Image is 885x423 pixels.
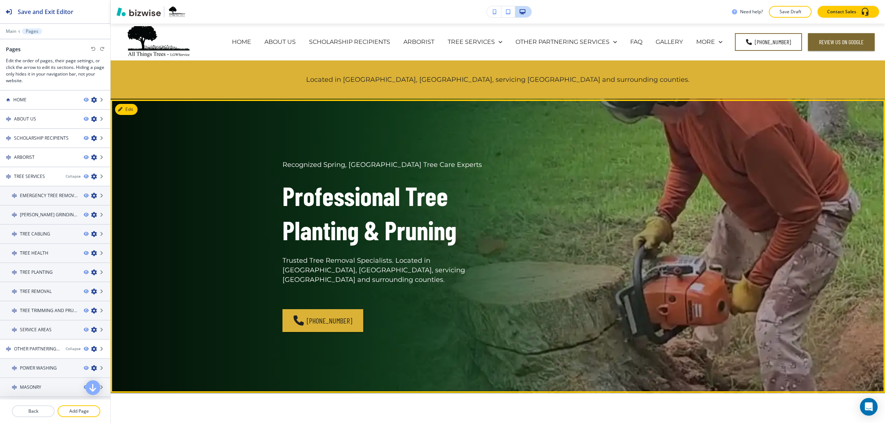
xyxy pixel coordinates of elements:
[630,38,642,46] p: FAQ
[827,8,856,15] p: Contact Sales
[309,38,390,46] p: SCHOLARSHIP RECIPIENTS
[20,307,78,314] h4: TREE TRIMMING AND PRUNING
[12,231,17,237] img: Drag
[14,116,36,122] h4: ABOUT US
[13,97,27,103] h4: HOME
[13,408,54,415] p: Back
[778,8,802,15] p: Save Draft
[282,256,489,285] p: Trusted Tree Removal Specialists. Located in [GEOGRAPHIC_DATA], [GEOGRAPHIC_DATA], servicing [GEO...
[122,26,195,57] img: All Things Trees
[12,366,17,371] img: Drag
[18,7,73,16] h2: Save and Exit Editor
[14,173,45,180] h4: TREE SERVICES
[264,38,296,46] p: ABOUT US
[58,408,100,415] p: Add Page
[516,38,610,46] p: OTHER PARTNERING SERVICES
[117,7,161,16] img: Bizwise Logo
[12,212,17,217] img: Drag
[22,28,42,34] button: Pages
[282,179,489,247] p: Professional Tree Planting & Pruning
[403,38,434,46] p: ARBORIST
[20,192,78,199] h4: EMERGENCY TREE REMOVAL
[769,6,812,18] button: Save Draft
[12,308,17,313] img: Drag
[282,309,363,332] a: [PHONE_NUMBER]
[20,326,52,333] h4: SERVICE AREAS
[12,193,17,198] img: Drag
[66,174,81,179] button: Collapse
[20,269,53,276] h4: TREE PLANTING
[448,38,495,46] p: TREE SERVICES
[12,327,17,332] img: Drag
[735,33,802,51] a: [PHONE_NUMBER]
[6,155,11,160] img: Drag
[740,8,763,15] h3: Need help?
[808,33,875,51] a: review us on google
[20,231,50,237] h4: TREE CABLING
[282,160,489,170] p: Recognized Spring, [GEOGRAPHIC_DATA] Tree Care Experts
[20,384,41,391] h4: MASONRY
[860,398,878,416] div: Open Intercom Messenger
[6,29,16,34] button: Main
[6,57,104,84] h3: Edit the order of pages, their page settings, or click the arrow to edit its sections. Hiding a p...
[115,104,138,115] button: Edit
[818,6,879,18] button: Contact Sales
[20,250,48,256] h4: TREE HEALTH
[12,289,17,294] img: Drag
[14,135,69,141] h4: SCHOLARSHIP RECIPIENTS
[26,29,38,34] p: Pages
[656,38,683,46] p: GALLERY
[58,405,100,417] button: Add Page
[20,212,78,218] h4: [PERSON_NAME] GRINDING AND REMOVAL
[6,346,11,352] img: Drag
[6,116,11,122] img: Drag
[66,346,81,352] button: Collapse
[20,365,57,371] h4: POWER WASHING
[6,45,21,53] h2: Pages
[282,75,713,85] p: Located in [GEOGRAPHIC_DATA], [GEOGRAPHIC_DATA], servicing [GEOGRAPHIC_DATA] and surrounding coun...
[12,251,17,256] img: Drag
[12,405,55,417] button: Back
[6,174,11,179] img: Drag
[12,270,17,275] img: Drag
[6,136,11,141] img: Drag
[696,38,715,46] p: MORE
[12,385,17,390] img: Drag
[167,6,187,18] img: Your Logo
[14,154,35,161] h4: ARBORIST
[20,288,52,295] h4: TREE REMOVAL
[232,38,251,46] p: HOME
[14,346,60,352] h4: OTHER PARTNERING SERVICES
